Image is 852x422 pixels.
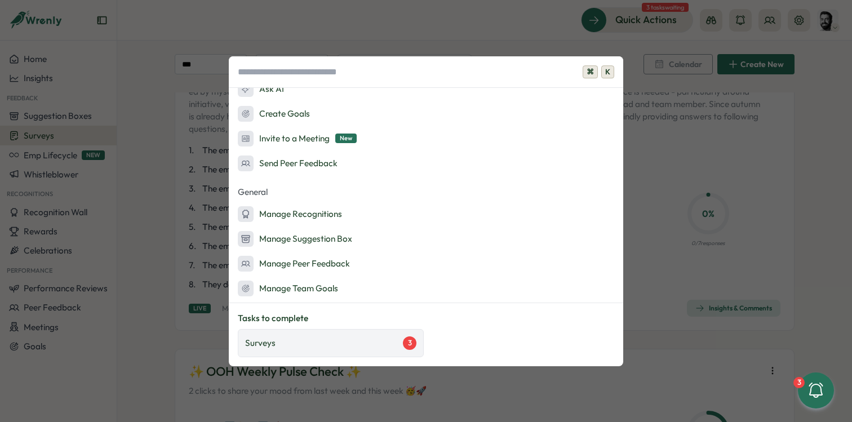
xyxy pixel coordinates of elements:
div: Manage Team Goals [238,281,338,296]
div: 3 [403,336,416,350]
button: Manage Suggestion Box [229,228,623,250]
span: ⌘ [583,65,598,79]
p: Tasks to complete [238,312,614,325]
div: Invite to a Meeting [238,131,357,146]
div: Ask AI [238,81,284,97]
button: Ask AI [229,78,623,100]
div: Create Goals [238,106,310,122]
span: New [335,134,357,143]
button: Send Peer Feedback [229,152,623,175]
button: Create Goals [229,103,623,125]
button: Manage Recognitions [229,203,623,225]
div: 3 [793,377,805,388]
div: Manage Recognitions [238,206,342,222]
div: Send Peer Feedback [238,156,338,171]
button: 3 [798,372,834,408]
span: K [601,65,614,79]
button: Manage Team Goals [229,277,623,300]
button: Invite to a MeetingNew [229,127,623,150]
div: Manage Peer Feedback [238,256,350,272]
p: Surveys [245,337,276,349]
button: My Goals [229,302,623,325]
button: Manage Peer Feedback [229,252,623,275]
div: Manage Suggestion Box [238,231,352,247]
p: General [229,184,623,201]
